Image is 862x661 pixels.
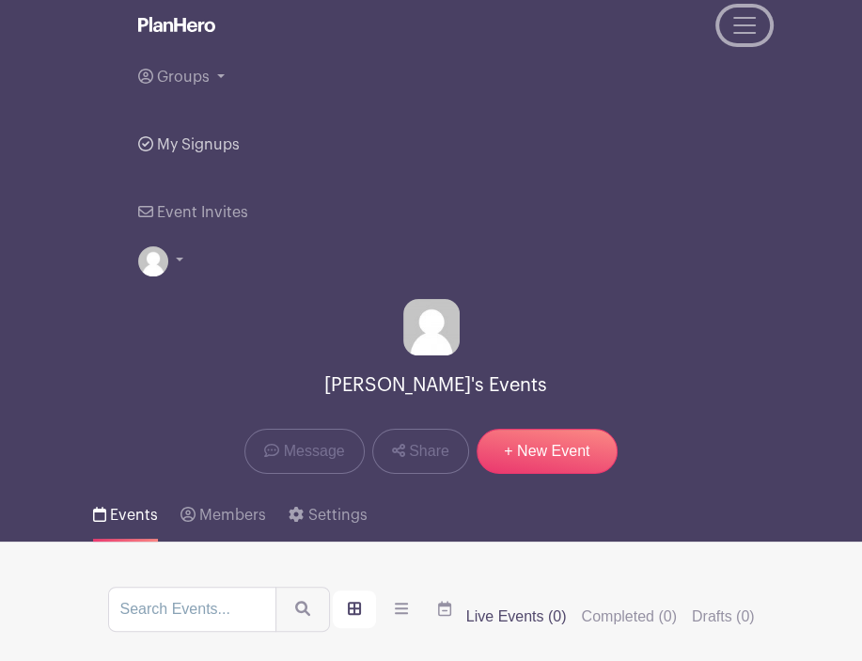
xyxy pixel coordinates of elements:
[138,111,240,179] a: My Signups
[477,429,618,474] a: + New Event
[333,590,466,628] div: order and view
[289,489,367,542] a: Settings
[244,429,364,474] a: Message
[180,489,266,542] a: Members
[719,8,770,43] button: Toggle navigation
[138,246,168,276] img: default-ce2991bfa6775e67f084385cd625a349d9dcbb7a52a09fb2fda1e96e2d18dcdb.png
[581,606,676,628] label: Completed (0)
[466,606,755,628] div: filters
[284,440,345,463] span: Message
[157,205,248,220] span: Event Invites
[157,137,240,152] span: My Signups
[110,508,158,523] span: Events
[324,370,547,401] span: [PERSON_NAME]'s Events
[138,43,725,111] a: Groups
[466,606,567,628] label: Live Events (0)
[93,489,158,542] a: Events
[409,440,449,463] span: Share
[138,17,215,32] img: logo_white-6c42ec7e38ccf1d336a20a19083b03d10ae64f83f12c07503d8b9e83406b4c7d.svg
[372,429,469,474] a: Share
[138,179,248,246] a: Event Invites
[108,587,276,632] input: Search Events...
[403,299,460,355] img: default-ce2991bfa6775e67f084385cd625a349d9dcbb7a52a09fb2fda1e96e2d18dcdb.png
[157,70,210,85] span: Groups
[692,606,755,628] label: Drafts (0)
[308,508,368,523] span: Settings
[199,508,266,523] span: Members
